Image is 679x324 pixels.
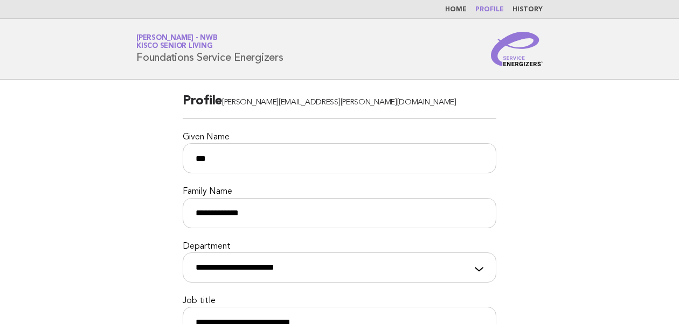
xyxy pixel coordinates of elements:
a: History [512,6,543,13]
a: Home [445,6,467,13]
label: Department [183,241,496,252]
span: Kisco Senior Living [136,43,212,50]
label: Family Name [183,186,496,198]
a: Profile [475,6,504,13]
a: [PERSON_NAME] - NWBKisco Senior Living [136,34,217,50]
label: Job title [183,295,496,307]
h2: Profile [183,93,496,119]
label: Given Name [183,132,496,143]
img: Service Energizers [491,32,543,66]
span: [PERSON_NAME][EMAIL_ADDRESS][PERSON_NAME][DOMAIN_NAME] [222,98,456,107]
h1: Foundations Service Energizers [136,35,283,63]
